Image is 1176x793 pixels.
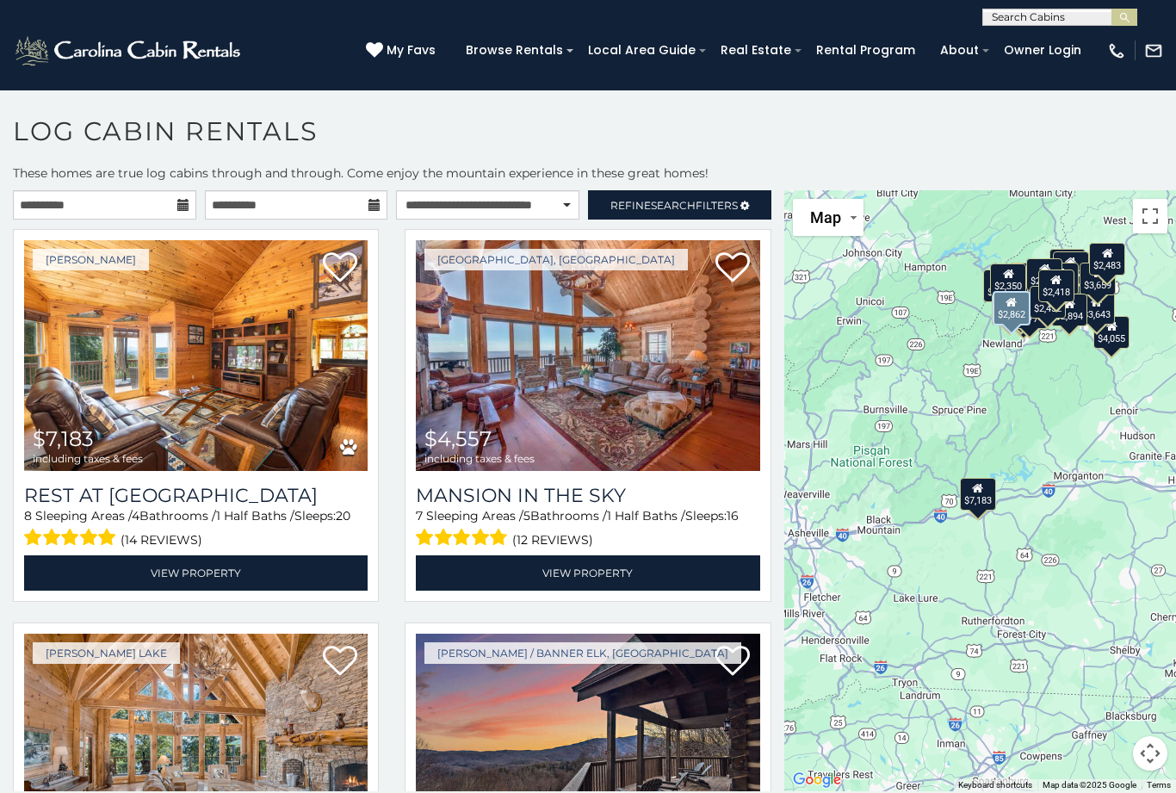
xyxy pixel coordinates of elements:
[416,240,759,471] img: Mansion In The Sky
[416,484,759,507] a: Mansion In The Sky
[323,251,357,287] a: Add to favorites
[1107,41,1126,60] img: phone-regular-white.png
[424,249,688,270] a: [GEOGRAPHIC_DATA], [GEOGRAPHIC_DATA]
[993,291,1031,325] div: $2,862
[13,34,245,68] img: White-1-2.png
[24,508,32,524] span: 8
[424,426,492,451] span: $4,557
[588,190,771,220] a: RefineSearchFilters
[416,555,759,591] a: View Property
[523,508,530,524] span: 5
[1043,780,1136,790] span: Map data ©2025 Google
[1052,294,1088,326] div: $2,894
[810,208,841,226] span: Map
[1094,316,1130,349] div: $4,055
[789,769,845,791] img: Google
[33,642,180,664] a: [PERSON_NAME] Lake
[808,37,924,64] a: Rental Program
[1133,199,1167,233] button: Toggle fullscreen view
[1133,736,1167,771] button: Map camera controls
[1026,258,1062,291] div: $2,916
[607,508,685,524] span: 1 Half Baths /
[995,37,1090,64] a: Owner Login
[1147,780,1171,790] a: Terms (opens in new tab)
[416,508,423,524] span: 7
[387,41,436,59] span: My Favs
[416,240,759,471] a: Mansion In The Sky $4,557 including taxes & fees
[984,269,1020,302] div: $4,217
[715,251,750,287] a: Add to favorites
[132,508,139,524] span: 4
[579,37,704,64] a: Local Area Guide
[323,644,357,680] a: Add to favorites
[33,426,94,451] span: $7,183
[793,199,863,236] button: Change map style
[610,199,738,212] span: Refine Filters
[424,642,741,664] a: [PERSON_NAME] / Banner Elk, [GEOGRAPHIC_DATA]
[1038,269,1074,302] div: $2,418
[416,507,759,551] div: Sleeping Areas / Bathrooms / Sleeps:
[24,240,368,471] a: Rest at Mountain Crest $7,183 including taxes & fees
[1144,41,1163,60] img: mail-regular-white.png
[366,41,440,60] a: My Favs
[24,484,368,507] h3: Rest at Mountain Crest
[24,555,368,591] a: View Property
[424,453,535,464] span: including taxes & fees
[1080,263,1117,295] div: $3,659
[121,529,202,551] span: (14 reviews)
[958,779,1032,791] button: Keyboard shortcuts
[1049,249,1086,282] div: $3,589
[789,769,845,791] a: Open this area in Google Maps (opens a new window)
[712,37,800,64] a: Real Estate
[1053,251,1089,284] div: $3,157
[24,484,368,507] a: Rest at [GEOGRAPHIC_DATA]
[1090,243,1126,276] div: $2,483
[727,508,739,524] span: 16
[960,478,996,511] div: $7,183
[33,453,143,464] span: including taxes & fees
[651,199,696,212] span: Search
[512,529,593,551] span: (12 reviews)
[24,240,368,471] img: Rest at Mountain Crest
[990,263,1026,296] div: $2,350
[33,249,149,270] a: [PERSON_NAME]
[216,508,294,524] span: 1 Half Baths /
[1079,292,1115,325] div: $3,643
[24,507,368,551] div: Sleeping Areas / Bathrooms / Sleeps:
[932,37,987,64] a: About
[457,37,572,64] a: Browse Rentals
[336,508,350,524] span: 20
